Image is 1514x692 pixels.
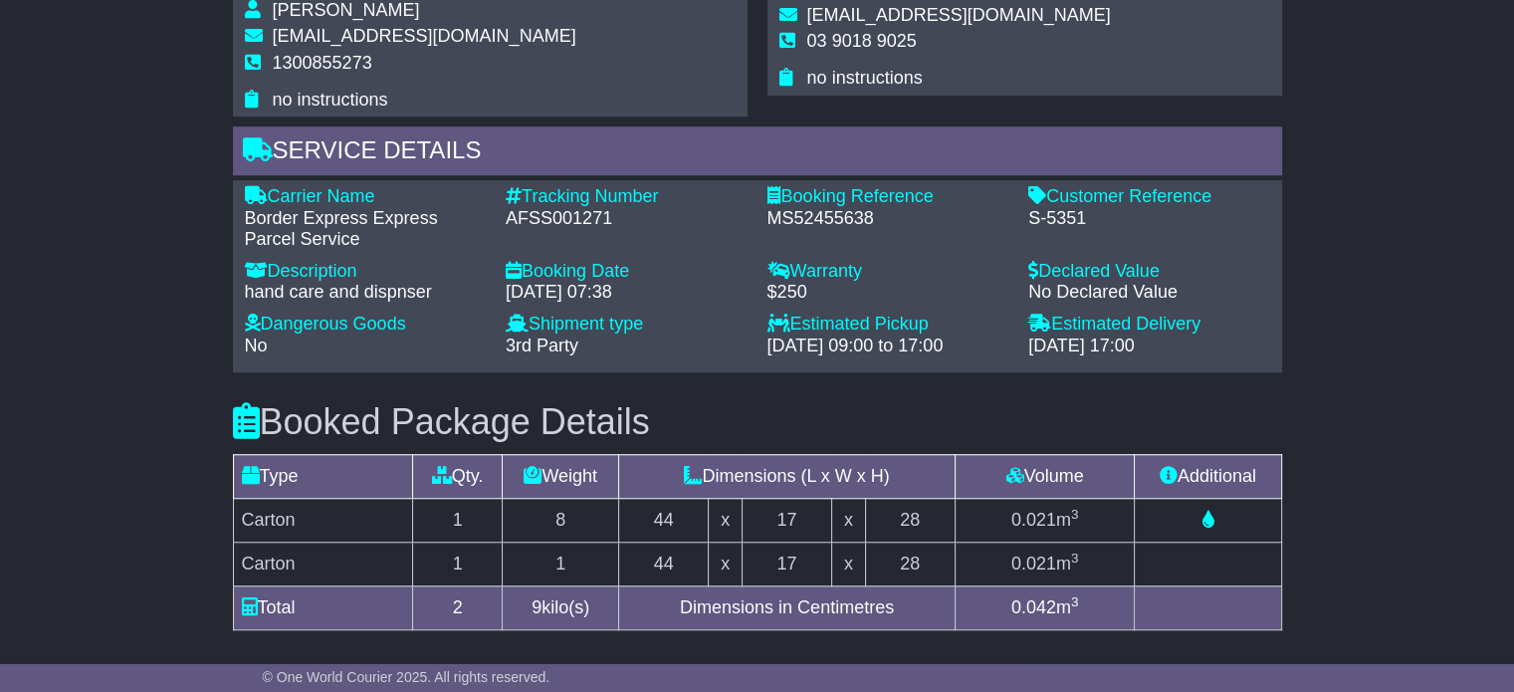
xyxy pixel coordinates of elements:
h3: Booked Package Details [233,402,1282,442]
div: [DATE] 17:00 [1028,336,1270,357]
div: Declared Value [1028,261,1270,283]
div: Description [245,261,487,283]
td: 28 [865,498,955,542]
div: Customer Reference [1028,186,1270,208]
td: 28 [865,542,955,585]
td: Dimensions (L x W x H) [619,454,956,498]
td: Carton [233,498,412,542]
div: No Declared Value [1028,282,1270,304]
div: [DATE] 07:38 [506,282,748,304]
td: Carton [233,542,412,585]
sup: 3 [1071,551,1079,566]
span: 1300855273 [273,53,372,73]
td: m [955,585,1134,629]
div: Estimated Pickup [767,314,1009,336]
div: MS52455638 [767,208,1009,230]
span: 3rd Party [506,336,578,355]
span: 0.042 [1011,597,1056,617]
span: 0.021 [1011,554,1056,574]
td: x [832,498,866,542]
td: Qty. [412,454,502,498]
span: no instructions [807,68,923,88]
div: Booking Date [506,261,748,283]
div: [DATE] 09:00 to 17:00 [767,336,1009,357]
td: x [709,498,743,542]
div: S-5351 [1028,208,1270,230]
td: m [955,498,1134,542]
td: 17 [742,542,831,585]
td: 1 [412,498,502,542]
td: 1 [503,542,619,585]
sup: 3 [1071,594,1079,609]
div: Shipment type [506,314,748,336]
div: Tracking Number [506,186,748,208]
td: Additional [1135,454,1281,498]
td: Total [233,585,412,629]
td: x [832,542,866,585]
div: Border Express Express Parcel Service [245,208,487,251]
div: $250 [767,282,1009,304]
span: [EMAIL_ADDRESS][DOMAIN_NAME] [807,5,1111,25]
td: 44 [619,498,709,542]
div: AFSS001271 [506,208,748,230]
td: 17 [742,498,831,542]
td: Volume [955,454,1134,498]
div: Estimated Delivery [1028,314,1270,336]
td: kilo(s) [503,585,619,629]
td: 8 [503,498,619,542]
div: Dangerous Goods [245,314,487,336]
td: 44 [619,542,709,585]
span: 0.021 [1011,510,1056,530]
div: Booking Reference [767,186,1009,208]
td: Type [233,454,412,498]
sup: 3 [1071,507,1079,522]
span: no instructions [273,90,388,110]
td: 2 [412,585,502,629]
span: 9 [532,597,541,617]
td: Dimensions in Centimetres [619,585,956,629]
div: Warranty [767,261,1009,283]
span: No [245,336,268,355]
div: Service Details [233,126,1282,180]
span: © One World Courier 2025. All rights reserved. [263,669,550,685]
td: m [955,542,1134,585]
td: Weight [503,454,619,498]
span: 03 9018 9025 [807,31,917,51]
span: [EMAIL_ADDRESS][DOMAIN_NAME] [273,26,576,46]
td: 1 [412,542,502,585]
div: hand care and dispnser [245,282,487,304]
div: Carrier Name [245,186,487,208]
td: x [709,542,743,585]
